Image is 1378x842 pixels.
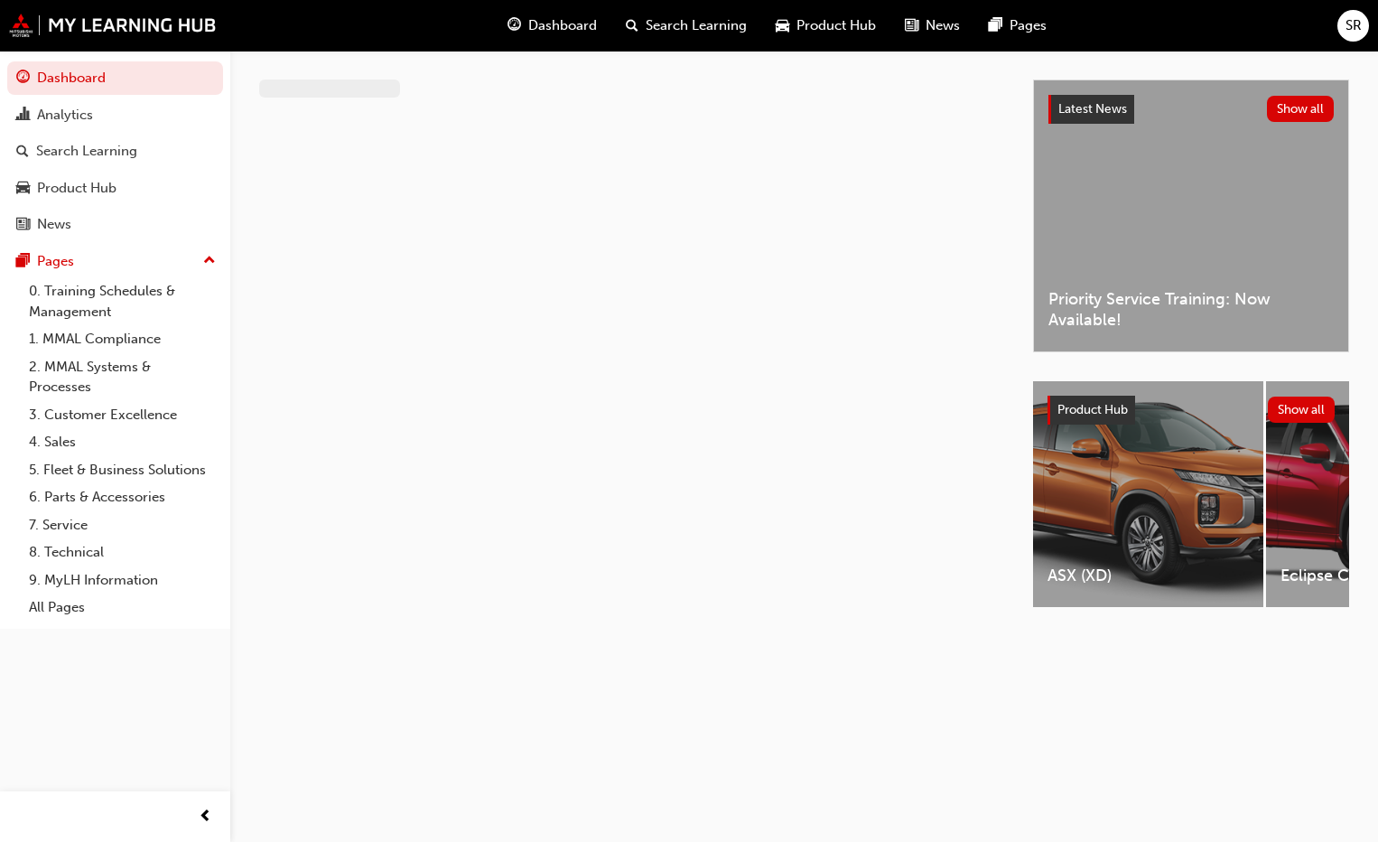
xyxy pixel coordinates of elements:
[1057,402,1128,417] span: Product Hub
[528,15,597,36] span: Dashboard
[16,254,30,270] span: pages-icon
[37,105,93,126] div: Analytics
[890,7,974,44] a: news-iconNews
[16,108,30,124] span: chart-icon
[22,401,223,429] a: 3. Customer Excellence
[16,217,30,233] span: news-icon
[7,208,223,241] a: News
[203,249,216,273] span: up-icon
[1337,10,1369,42] button: SR
[611,7,761,44] a: search-iconSearch Learning
[776,14,789,37] span: car-icon
[1048,95,1334,124] a: Latest NewsShow all
[796,15,876,36] span: Product Hub
[1010,15,1047,36] span: Pages
[7,58,223,245] button: DashboardAnalyticsSearch LearningProduct HubNews
[16,144,29,160] span: search-icon
[1047,566,1249,586] span: ASX (XD)
[7,245,223,278] button: Pages
[22,511,223,539] a: 7. Service
[1345,15,1362,36] span: SR
[22,566,223,594] a: 9. MyLH Information
[1033,80,1349,352] a: Latest NewsShow allPriority Service Training: Now Available!
[37,251,74,272] div: Pages
[7,61,223,95] a: Dashboard
[7,135,223,168] a: Search Learning
[974,7,1061,44] a: pages-iconPages
[22,456,223,484] a: 5. Fleet & Business Solutions
[22,277,223,325] a: 0. Training Schedules & Management
[9,14,217,37] img: mmal
[36,141,137,162] div: Search Learning
[493,7,611,44] a: guage-iconDashboard
[37,214,71,235] div: News
[989,14,1002,37] span: pages-icon
[761,7,890,44] a: car-iconProduct Hub
[37,178,116,199] div: Product Hub
[905,14,918,37] span: news-icon
[1048,289,1334,330] span: Priority Service Training: Now Available!
[507,14,521,37] span: guage-icon
[16,70,30,87] span: guage-icon
[1033,381,1263,607] a: ASX (XD)
[22,483,223,511] a: 6. Parts & Accessories
[199,806,212,828] span: prev-icon
[646,15,747,36] span: Search Learning
[1267,96,1335,122] button: Show all
[7,172,223,205] a: Product Hub
[1047,396,1335,425] a: Product HubShow all
[626,14,638,37] span: search-icon
[22,353,223,401] a: 2. MMAL Systems & Processes
[926,15,960,36] span: News
[22,325,223,353] a: 1. MMAL Compliance
[22,538,223,566] a: 8. Technical
[22,594,223,622] a: All Pages
[1268,397,1336,423] button: Show all
[16,181,30,197] span: car-icon
[22,428,223,456] a: 4. Sales
[7,98,223,132] a: Analytics
[1058,101,1127,117] span: Latest News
